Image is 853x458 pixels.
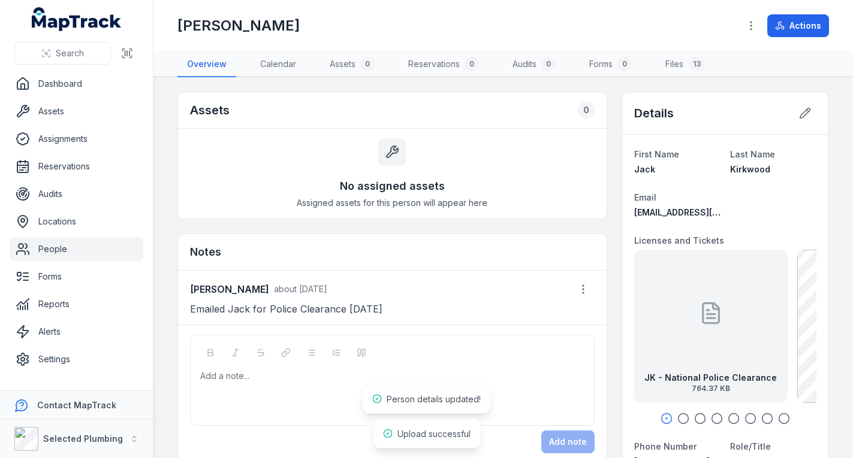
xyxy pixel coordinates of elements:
span: Upload successful [397,429,471,439]
span: 764.37 KB [644,384,777,393]
a: Dashboard [10,72,143,96]
div: 0 [617,57,632,71]
a: Reservations [10,154,143,178]
span: Phone Number [634,441,697,451]
a: MapTrack [32,7,122,31]
span: Kirkwood [730,164,770,174]
strong: [PERSON_NAME] [190,282,269,296]
a: Alerts [10,320,143,344]
a: Audits [10,182,143,206]
span: Email [634,192,656,202]
a: Forms [10,265,143,289]
button: Search [14,42,111,65]
h2: Details [634,105,674,122]
a: Forms0 [580,52,641,77]
strong: Contact MapTrack [37,400,116,410]
a: People [10,237,143,261]
div: 0 [360,57,375,71]
div: 13 [688,57,706,71]
span: Licenses and Tickets [634,235,724,245]
div: 0 [578,102,595,119]
span: Assigned assets for this person will appear here [297,197,487,209]
span: Last Name [730,149,775,159]
h2: Assets [190,102,230,119]
a: Overview [177,52,236,77]
a: Assets0 [320,52,384,77]
h1: [PERSON_NAME] [177,16,300,35]
span: Jack [634,164,655,174]
a: Assignments [10,127,143,151]
a: Settings [10,347,143,371]
a: Calendar [251,52,306,77]
a: Files13 [656,52,715,77]
a: Audits0 [503,52,565,77]
strong: JK - National Police Clearance [644,372,777,384]
time: 7/14/2025, 8:55:37 AM [274,284,327,294]
strong: Selected Plumbing [43,433,123,444]
span: about [DATE] [274,284,327,294]
a: Locations [10,210,143,233]
p: Emailed Jack for Police Clearance [DATE] [190,301,595,317]
h3: No assigned assets [340,178,445,195]
button: Actions [767,14,829,37]
div: 0 [465,57,479,71]
span: [EMAIL_ADDRESS][DOMAIN_NAME] [634,207,779,217]
a: Assets [10,99,143,123]
h3: Notes [190,244,221,260]
span: Role/Title [730,441,771,451]
a: Reservations0 [399,52,489,77]
a: Reports [10,292,143,316]
div: 0 [541,57,556,71]
span: First Name [634,149,679,159]
span: Search [56,47,84,59]
span: Person details updated! [387,394,481,404]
